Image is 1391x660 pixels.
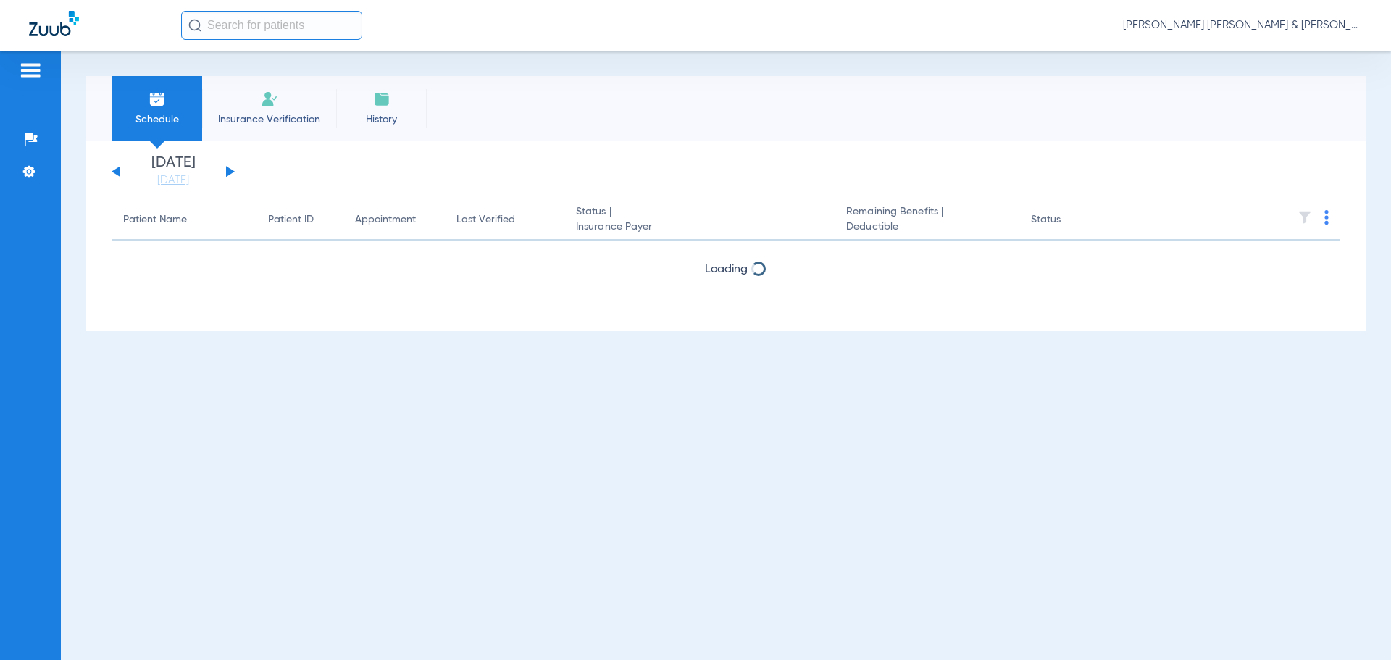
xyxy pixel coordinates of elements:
[268,212,314,227] div: Patient ID
[213,112,325,127] span: Insurance Verification
[347,112,416,127] span: History
[705,264,748,275] span: Loading
[188,19,201,32] img: Search Icon
[576,220,823,235] span: Insurance Payer
[130,173,217,188] a: [DATE]
[835,200,1019,241] th: Remaining Benefits |
[181,11,362,40] input: Search for patients
[1298,210,1312,225] img: filter.svg
[564,200,835,241] th: Status |
[268,212,332,227] div: Patient ID
[373,91,390,108] img: History
[1123,18,1362,33] span: [PERSON_NAME] [PERSON_NAME] & [PERSON_NAME]
[130,156,217,188] li: [DATE]
[355,212,433,227] div: Appointment
[456,212,553,227] div: Last Verified
[122,112,191,127] span: Schedule
[846,220,1007,235] span: Deductible
[1324,210,1329,225] img: group-dot-blue.svg
[456,212,515,227] div: Last Verified
[29,11,79,36] img: Zuub Logo
[19,62,42,79] img: hamburger-icon
[355,212,416,227] div: Appointment
[1019,200,1117,241] th: Status
[149,91,166,108] img: Schedule
[123,212,245,227] div: Patient Name
[123,212,187,227] div: Patient Name
[261,91,278,108] img: Manual Insurance Verification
